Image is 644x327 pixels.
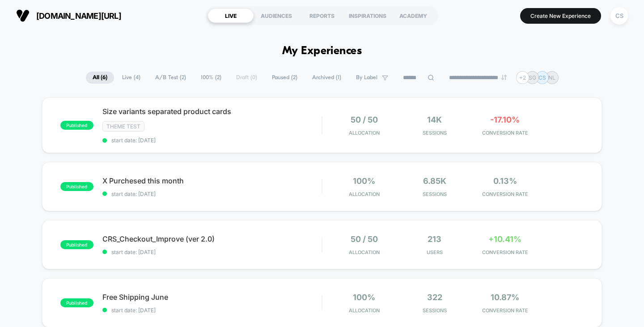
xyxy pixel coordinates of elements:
p: NL [548,74,555,81]
div: + 2 [516,71,529,84]
button: [DOMAIN_NAME][URL] [13,8,124,23]
button: CS [608,7,631,25]
img: end [501,75,507,80]
span: Theme Test [102,121,144,132]
span: Sessions [402,191,467,197]
span: published [60,182,93,191]
h1: My Experiences [282,45,362,58]
div: INSPIRATIONS [345,8,390,23]
button: Create New Experience [520,8,601,24]
div: REPORTS [299,8,345,23]
span: Sessions [402,130,467,136]
span: Allocation [349,307,380,314]
span: CONVERSION RATE [472,130,538,136]
div: LIVE [208,8,254,23]
span: Allocation [349,191,380,197]
span: 6.85k [423,176,446,186]
span: published [60,240,93,249]
span: +10.41% [488,234,521,244]
div: AUDIENCES [254,8,299,23]
span: 213 [428,234,441,244]
div: ACADEMY [390,8,436,23]
span: CRS_Checkout_Improve (ver 2.0) [102,234,322,243]
span: Size variants separated product cards [102,107,322,116]
span: -17.10% [490,115,520,124]
span: X Purchesed this month [102,176,322,185]
span: published [60,298,93,307]
span: Archived ( 1 ) [305,72,348,84]
span: Free Shipping June [102,293,322,302]
span: start date: [DATE] [102,307,322,314]
span: Users [402,249,467,255]
span: 50 / 50 [351,115,378,124]
span: CONVERSION RATE [472,249,538,255]
span: start date: [DATE] [102,137,322,144]
img: Visually logo [16,9,30,22]
span: published [60,121,93,130]
span: 322 [427,293,442,302]
span: Paused ( 2 ) [265,72,304,84]
p: SG [529,74,536,81]
span: 50 / 50 [351,234,378,244]
span: CONVERSION RATE [472,191,538,197]
span: [DOMAIN_NAME][URL] [36,11,121,21]
span: Allocation [349,130,380,136]
span: 10.87% [491,293,519,302]
span: start date: [DATE] [102,191,322,197]
span: CONVERSION RATE [472,307,538,314]
span: A/B Test ( 2 ) [148,72,193,84]
span: 100% ( 2 ) [194,72,228,84]
span: 100% [353,176,375,186]
span: All ( 6 ) [86,72,114,84]
span: start date: [DATE] [102,249,322,255]
span: 100% [353,293,375,302]
div: CS [610,7,628,25]
span: By Label [356,74,377,81]
span: Allocation [349,249,380,255]
span: Sessions [402,307,467,314]
p: CS [538,74,546,81]
span: 0.13% [493,176,517,186]
span: Live ( 4 ) [115,72,147,84]
span: 14k [427,115,442,124]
